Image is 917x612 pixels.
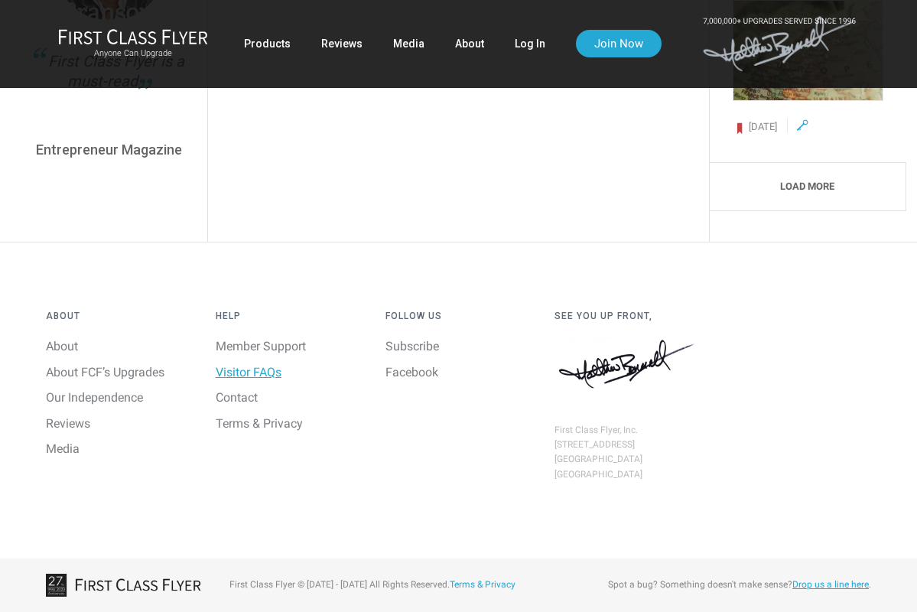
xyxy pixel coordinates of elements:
a: Media [393,30,424,57]
a: About [46,339,78,353]
h4: Follow Us [385,311,532,321]
a: About [455,30,484,57]
a: Reviews [321,30,363,57]
a: Subscribe [385,339,439,353]
a: Terms & Privacy [216,416,303,431]
h4: Help [216,311,363,321]
img: First Class Flyer [58,28,208,44]
a: Reviews [46,416,90,431]
div: First Class Flyer is a must-read [34,51,184,128]
a: Visitor FAQs [216,365,281,379]
p: Entrepreneur Magazine [34,143,184,157]
a: Load More [709,162,906,211]
a: About FCF’s Upgrades [46,365,164,379]
a: Our Independence [46,390,143,405]
div: First Class Flyer, Inc. [554,423,701,438]
img: Matthew J. Bennett [554,337,701,392]
h4: See You Up Front, [554,311,701,321]
a: Log In [515,30,545,57]
a: Products [244,30,291,57]
a: Contact [216,390,258,405]
div: [STREET_ADDRESS] [GEOGRAPHIC_DATA] [GEOGRAPHIC_DATA] [554,438,701,482]
img: 27TH_FIRSTCLASSFLYER.png [46,574,206,597]
small: Anyone Can Upgrade [58,48,208,59]
a: Drop us a line here [792,579,869,590]
h4: About [46,311,193,321]
span: [DATE] [749,121,777,132]
a: Media [46,441,80,456]
a: Join Now [576,30,662,57]
a: First Class FlyerAnyone Can Upgrade [58,28,208,59]
a: Terms & Privacy [450,579,515,590]
a: Member Support [216,339,306,353]
div: Spot a bug? Something doesn't make sense? . [597,578,871,592]
div: First Class Flyer © [DATE] - [DATE] All Rights Reserved. [218,578,586,592]
a: Facebook [385,365,438,379]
